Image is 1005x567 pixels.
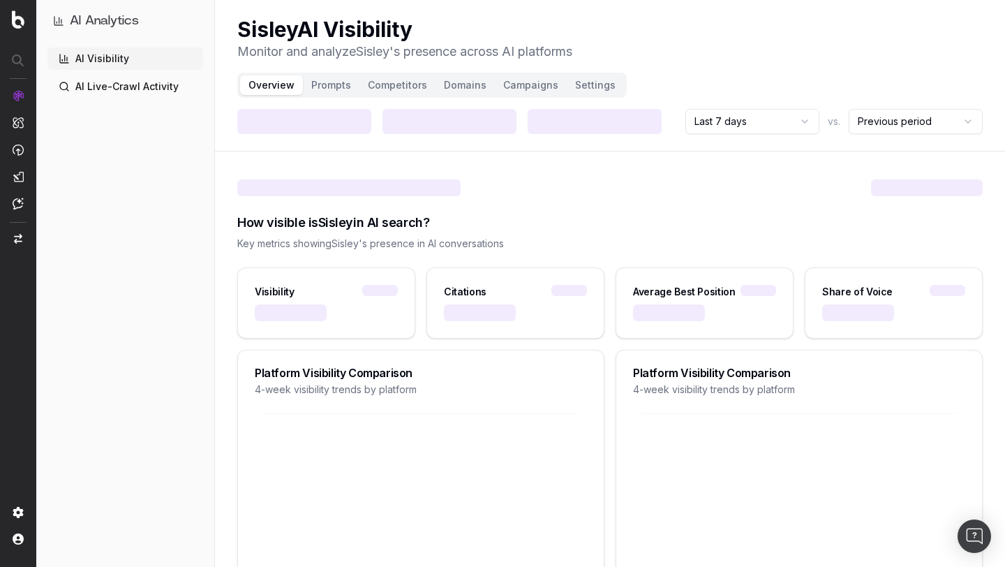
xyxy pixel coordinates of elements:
button: Overview [240,75,303,95]
div: 4-week visibility trends by platform [255,383,587,397]
div: Average Best Position [633,285,736,299]
div: 4-week visibility trends by platform [633,383,965,397]
img: Studio [13,171,24,182]
p: Monitor and analyze Sisley 's presence across AI platforms [237,42,572,61]
img: Activation [13,144,24,156]
div: Open Intercom Messenger [958,520,991,553]
a: AI Visibility [47,47,203,70]
div: Key metrics showing Sisley 's presence in AI conversations [237,237,983,251]
h1: AI Analytics [70,11,139,31]
button: Competitors [359,75,435,95]
div: Platform Visibility Comparison [255,367,587,378]
img: Switch project [14,234,22,244]
span: vs. [828,115,840,128]
button: Campaigns [495,75,567,95]
button: AI Analytics [53,11,198,31]
div: Citations [444,285,486,299]
button: Prompts [303,75,359,95]
div: Platform Visibility Comparison [633,367,965,378]
img: My account [13,533,24,545]
button: Domains [435,75,495,95]
img: Intelligence [13,117,24,128]
img: Setting [13,507,24,518]
img: Assist [13,198,24,209]
div: How visible is Sisley in AI search? [237,213,983,233]
h1: Sisley AI Visibility [237,17,572,42]
div: Visibility [255,285,295,299]
a: AI Live-Crawl Activity [47,75,203,98]
button: Settings [567,75,624,95]
img: Botify logo [12,10,24,29]
div: Share of Voice [822,285,893,299]
img: Analytics [13,90,24,101]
